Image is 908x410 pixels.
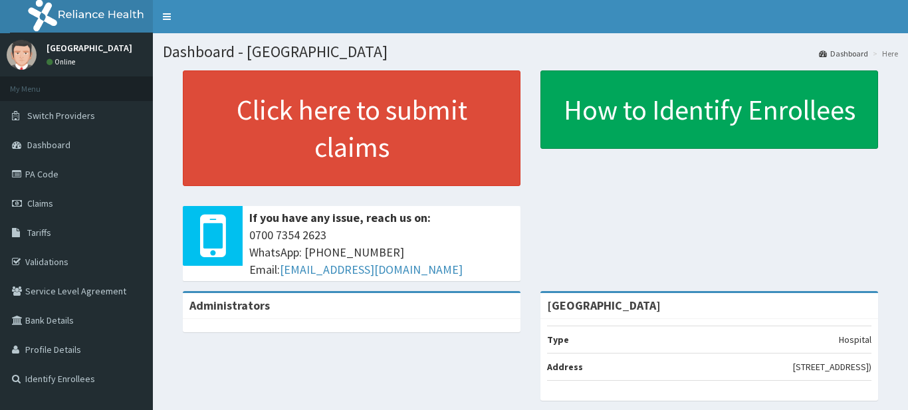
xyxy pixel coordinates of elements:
[547,298,661,313] strong: [GEOGRAPHIC_DATA]
[547,361,583,373] b: Address
[839,333,871,346] p: Hospital
[793,360,871,373] p: [STREET_ADDRESS])
[189,298,270,313] b: Administrators
[47,43,132,52] p: [GEOGRAPHIC_DATA]
[27,197,53,209] span: Claims
[547,334,569,346] b: Type
[819,48,868,59] a: Dashboard
[249,227,514,278] span: 0700 7354 2623 WhatsApp: [PHONE_NUMBER] Email:
[183,70,520,186] a: Click here to submit claims
[47,57,78,66] a: Online
[27,227,51,239] span: Tariffs
[27,110,95,122] span: Switch Providers
[7,40,37,70] img: User Image
[249,210,431,225] b: If you have any issue, reach us on:
[869,48,898,59] li: Here
[27,139,70,151] span: Dashboard
[280,262,463,277] a: [EMAIL_ADDRESS][DOMAIN_NAME]
[540,70,878,149] a: How to Identify Enrollees
[163,43,898,60] h1: Dashboard - [GEOGRAPHIC_DATA]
